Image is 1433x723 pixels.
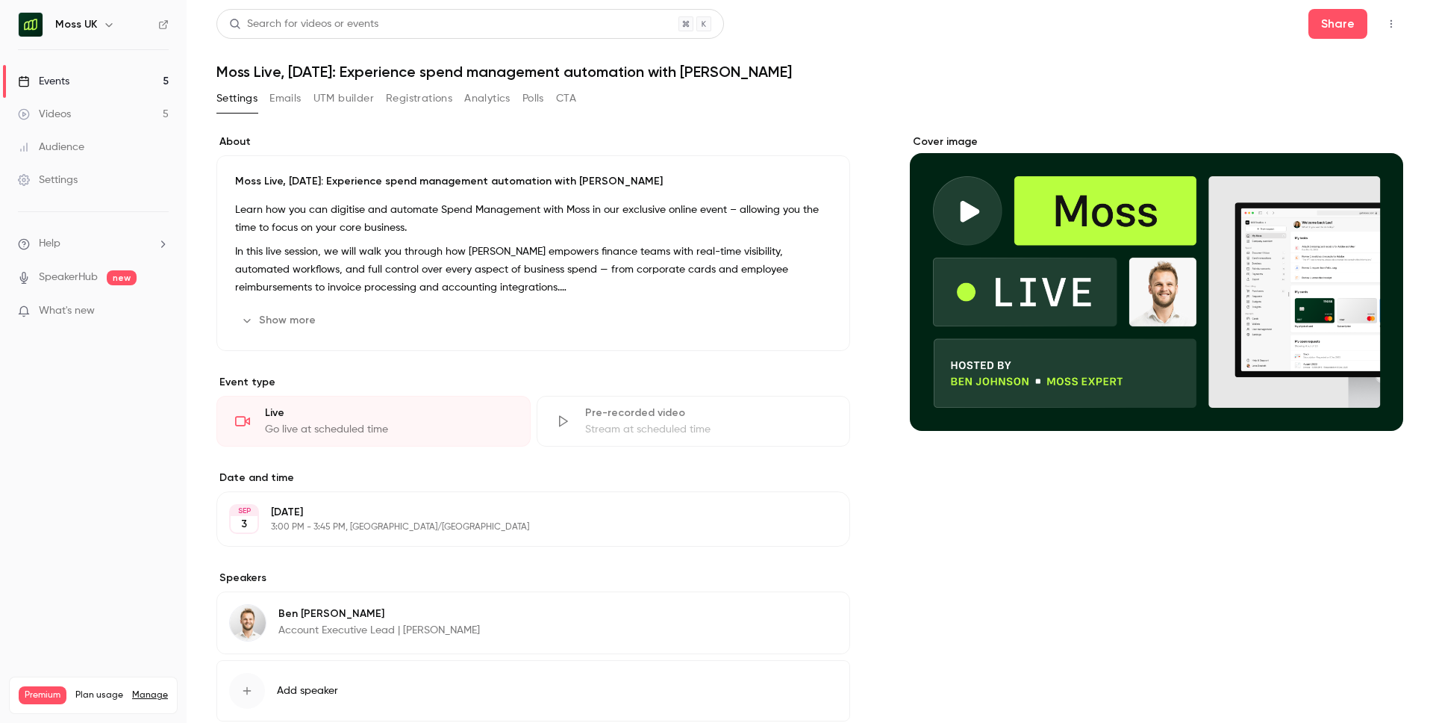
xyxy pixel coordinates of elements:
button: Analytics [464,87,511,111]
button: Settings [216,87,257,111]
div: Settings [18,173,78,187]
label: About [216,134,850,149]
span: Help [39,236,60,252]
label: Date and time [216,471,850,485]
h1: Moss Live, [DATE]: Experience spend management automation with [PERSON_NAME] [216,63,1403,81]
div: SEP [231,506,257,516]
span: Add speaker [277,683,338,698]
a: Manage [132,689,168,701]
div: Live [265,406,512,421]
button: Add speaker [216,660,850,722]
img: Ben Johnson [230,605,266,641]
p: [DATE] [271,505,771,520]
div: Ben JohnsonBen [PERSON_NAME]Account Executive Lead | [PERSON_NAME] [216,592,850,654]
p: Learn how you can digitise and automate Spend Management with Moss in our exclusive online event ... [235,201,831,237]
button: Show more [235,308,325,332]
button: Emails [269,87,301,111]
p: 3 [241,517,247,532]
span: What's new [39,303,95,319]
span: Premium [19,686,66,704]
h6: Moss UK [55,17,97,32]
label: Cover image [910,134,1403,149]
button: CTA [556,87,576,111]
div: Search for videos or events [229,16,378,32]
p: 3:00 PM - 3:45 PM, [GEOGRAPHIC_DATA]/[GEOGRAPHIC_DATA] [271,521,771,533]
span: new [107,270,137,285]
button: Registrations [386,87,452,111]
div: Stream at scheduled time [585,422,832,437]
section: Cover image [910,134,1403,431]
p: Moss Live, [DATE]: Experience spend management automation with [PERSON_NAME] [235,174,831,189]
button: Polls [522,87,544,111]
a: SpeakerHub [39,270,98,285]
p: Event type [216,375,850,390]
div: Go live at scheduled time [265,422,512,437]
div: LiveGo live at scheduled time [216,396,531,447]
label: Speakers [216,571,850,586]
button: UTM builder [313,87,374,111]
div: Events [18,74,69,89]
div: Audience [18,140,84,155]
span: Plan usage [75,689,123,701]
p: In this live session, we will walk you through how [PERSON_NAME] empowers finance teams with real... [235,243,831,297]
div: Pre-recorded video [585,406,832,421]
div: Pre-recorded videoStream at scheduled time [537,396,851,447]
li: help-dropdown-opener [18,236,169,252]
iframe: Noticeable Trigger [151,305,169,318]
p: Account Executive Lead | [PERSON_NAME] [278,623,480,638]
img: Moss UK [19,13,43,37]
p: Ben [PERSON_NAME] [278,606,480,621]
div: Videos [18,107,71,122]
button: Share [1308,9,1367,39]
